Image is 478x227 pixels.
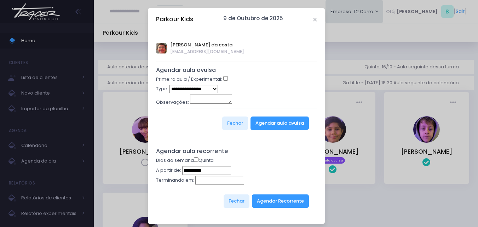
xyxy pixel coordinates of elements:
h5: Parkour Kids [156,15,193,24]
h5: Agendar aula avulsa [156,67,317,74]
label: Terminando em: [156,177,194,184]
label: Primeira aula / Experimental: [156,76,222,83]
button: Fechar [222,117,248,130]
span: [PERSON_NAME] da costa [170,41,244,49]
label: A partir de: [156,167,181,174]
h5: Agendar aula recorrente [156,148,317,155]
button: Close [313,18,317,21]
h6: 9 de Outubro de 2025 [223,15,283,22]
label: Quinta [194,157,214,164]
button: Fechar [224,194,249,208]
label: Observações: [156,99,189,106]
button: Agendar aula avulsa [250,117,309,130]
span: [EMAIL_ADDRESS][DOMAIN_NAME] [170,49,244,55]
input: Quinta [194,157,198,162]
label: Type: [156,85,168,92]
form: Dias da semana [156,157,317,216]
button: Agendar Recorrente [252,194,309,208]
